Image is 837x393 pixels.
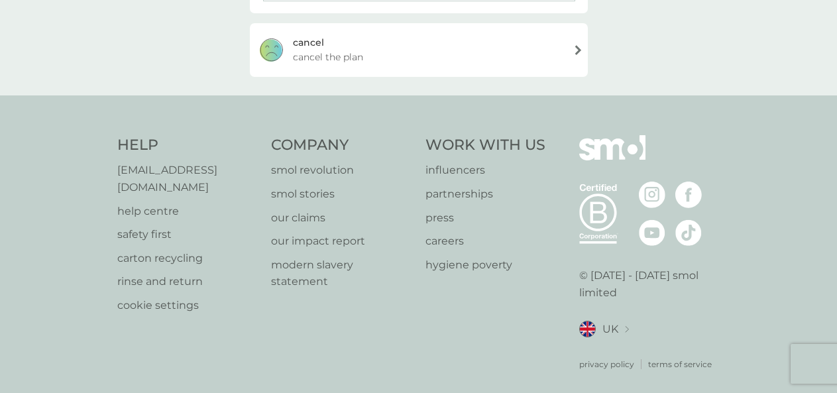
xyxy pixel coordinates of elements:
a: careers [425,233,545,250]
img: visit the smol Facebook page [675,182,702,208]
a: cookie settings [117,297,258,314]
img: select a new location [625,326,629,333]
img: smol [579,135,645,180]
a: safety first [117,226,258,243]
a: partnerships [425,186,545,203]
a: our impact report [271,233,412,250]
a: press [425,209,545,227]
a: carton recycling [117,250,258,267]
a: our claims [271,209,412,227]
img: visit the smol Tiktok page [675,219,702,246]
a: modern slavery statement [271,256,412,290]
p: © [DATE] - [DATE] smol limited [579,267,720,301]
div: cancel [293,35,324,50]
h4: Help [117,135,258,156]
a: influencers [425,162,545,179]
a: [EMAIL_ADDRESS][DOMAIN_NAME] [117,162,258,196]
img: visit the smol Youtube page [639,219,665,246]
img: UK flag [579,321,596,337]
a: smol stories [271,186,412,203]
a: terms of service [648,358,712,370]
a: smol revolution [271,162,412,179]
a: privacy policy [579,358,634,370]
a: rinse and return [117,273,258,290]
span: cancel the plan [293,50,363,64]
span: UK [602,321,618,338]
h4: Work With Us [425,135,545,156]
a: hygiene poverty [425,256,545,274]
img: visit the smol Instagram page [639,182,665,208]
a: help centre [117,203,258,220]
h4: Company [271,135,412,156]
